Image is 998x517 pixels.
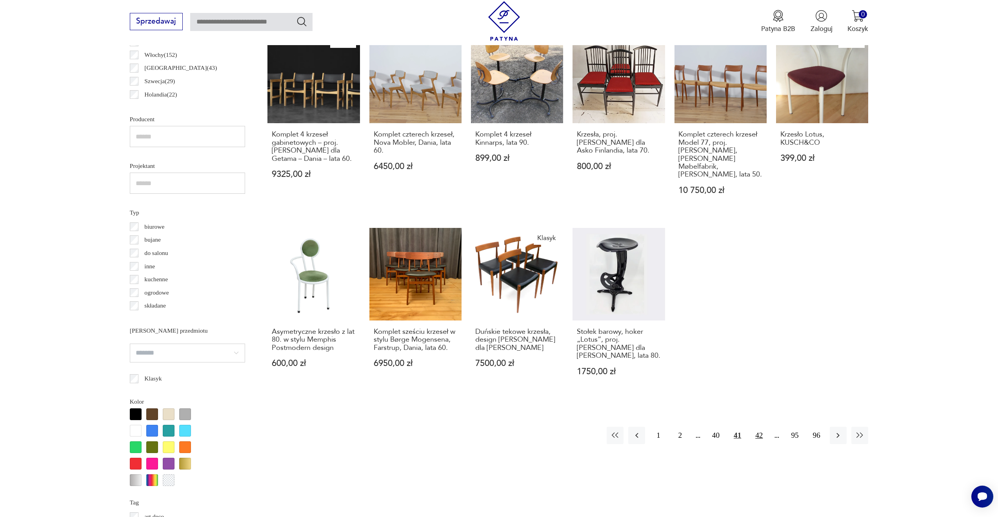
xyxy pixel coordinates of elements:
p: 9325,00 zł [272,170,356,178]
p: biurowe [144,222,164,232]
button: Szukaj [296,16,307,27]
p: Czechy ( 21 ) [144,102,173,113]
p: 7500,00 zł [475,359,559,368]
p: Holandia ( 22 ) [144,89,177,100]
img: Ikona medalu [772,10,784,22]
p: Typ [130,208,245,218]
div: 0 [859,10,867,18]
p: 800,00 zł [577,162,661,171]
button: 1 [650,427,667,444]
button: Patyna B2B [761,10,795,33]
p: składane [144,300,166,311]
p: 6450,00 zł [374,162,458,171]
h3: Komplet czterech krzeseł Model 77, proj. [PERSON_NAME], [PERSON_NAME] Møbelfabrik, [PERSON_NAME],... [678,131,762,178]
button: Zaloguj [811,10,833,33]
h3: Komplet czterech krzeseł, Nova Mobler, Dania, lata 60. [374,131,458,155]
a: Sprzedawaj [130,19,183,25]
p: 6950,00 zł [374,359,458,368]
h3: Komplet 4 krzeseł gabinetowych – proj. [PERSON_NAME] dla Getama – Dania – lata 60. [272,131,356,163]
button: 2 [672,427,689,444]
p: taboret [144,314,161,324]
a: KlasykDuńskie tekowe krzesła, design Arne Hovmand-Olsen dla Mogens KoldDuńskie tekowe krzesła, de... [471,228,563,394]
a: Stołek barowy, hoker „Lotus”, proj. Yasu Sasamoto dla Dulton, lata 80.Stołek barowy, hoker „Lotus... [573,228,665,394]
button: 96 [808,427,825,444]
p: [GEOGRAPHIC_DATA] ( 43 ) [144,63,217,73]
p: ogrodowe [144,288,169,298]
p: 1750,00 zł [577,368,661,376]
img: Patyna - sklep z meblami i dekoracjami vintage [484,1,524,41]
a: KlasykKomplet 4 krzeseł gabinetowych – proj. Hans J. Wegner dla Getama – Dania – lata 60.Komplet ... [267,31,360,213]
p: Zaloguj [811,24,833,33]
p: bujane [144,235,161,245]
button: 41 [729,427,746,444]
p: 399,00 zł [780,154,864,162]
p: Patyna B2B [761,24,795,33]
h3: Krzesła, proj. [PERSON_NAME] dla Asko Finlandia, lata 70. [577,131,661,155]
p: [PERSON_NAME] przedmiotu [130,326,245,336]
a: Komplet sześciu krzeseł w stylu Børge Mogensena, Farstrup, Dania, lata 60.Komplet sześciu krzeseł... [369,228,462,394]
p: 600,00 zł [272,359,356,368]
p: Klasyk [144,373,162,384]
p: inne [144,261,155,271]
iframe: Smartsupp widget button [971,486,993,508]
p: Tag [130,497,245,508]
h3: Asymetryczne krzesło z lat 80. w stylu Memphis Postmodern design [272,328,356,352]
p: Kolor [130,397,245,407]
a: Ikona medaluPatyna B2B [761,10,795,33]
a: Komplet czterech krzeseł Model 77, proj. Niels O. Møller, J.L Møllers Møbelfabrik, Dania, lata 50... [674,31,767,213]
img: Ikona koszyka [852,10,864,22]
h3: Komplet sześciu krzeseł w stylu Børge Mogensena, Farstrup, Dania, lata 60. [374,328,458,352]
a: Komplet czterech krzeseł, Nova Mobler, Dania, lata 60.Komplet czterech krzeseł, Nova Mobler, Dani... [369,31,462,213]
a: Asymetryczne krzesło z lat 80. w stylu Memphis Postmodern designAsymetryczne krzesło z lat 80. w ... [267,228,360,394]
button: Sprzedawaj [130,13,183,30]
h3: Krzesło Lotus, KUSCH&CO [780,131,864,147]
button: 0Koszyk [847,10,868,33]
p: Producent [130,114,245,124]
button: 40 [707,427,724,444]
a: Komplet 4 krzeseł Kinnarps, lata 90.Komplet 4 krzeseł Kinnarps, lata 90.899,00 zł [471,31,563,213]
h3: Duńskie tekowe krzesła, design [PERSON_NAME] dla [PERSON_NAME] [475,328,559,352]
p: Szwecja ( 29 ) [144,76,175,86]
p: Koszyk [847,24,868,33]
p: Włochy ( 152 ) [144,50,177,60]
button: 42 [751,427,767,444]
p: do salonu [144,248,168,258]
h3: Stołek barowy, hoker „Lotus”, proj. [PERSON_NAME] dla [PERSON_NAME], lata 80. [577,328,661,360]
a: Krzesła, proj. Kerstin Horlin Holmquist dla Asko Finlandia, lata 70.Krzesła, proj. [PERSON_NAME] ... [573,31,665,213]
h3: Komplet 4 krzeseł Kinnarps, lata 90. [475,131,559,147]
p: 899,00 zł [475,154,559,162]
p: 10 750,00 zł [678,186,762,195]
p: kuchenne [144,274,168,284]
button: 95 [786,427,803,444]
p: Projektant [130,161,245,171]
a: KlasykKrzesło Lotus, KUSCH&COKrzesło Lotus, KUSCH&CO399,00 zł [776,31,868,213]
img: Ikonka użytkownika [815,10,827,22]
